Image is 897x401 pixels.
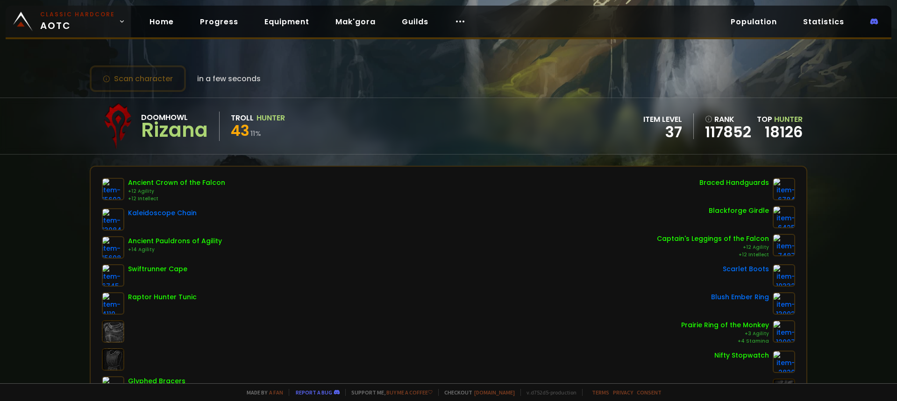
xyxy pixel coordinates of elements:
[757,113,803,125] div: Top
[6,6,131,37] a: Classic HardcoreAOTC
[256,112,285,124] div: Hunter
[102,292,124,315] img: item-4119
[269,389,283,396] a: a fan
[773,292,795,315] img: item-13093
[773,320,795,343] img: item-12007
[657,234,769,244] div: Captain's Leggings of the Falcon
[681,320,769,330] div: Prairie Ring of the Monkey
[231,120,249,141] span: 43
[699,178,769,188] div: Braced Handguards
[681,330,769,338] div: +3 Agility
[773,351,795,373] img: item-2820
[192,12,246,31] a: Progress
[142,12,181,31] a: Home
[40,10,115,33] span: AOTC
[241,389,283,396] span: Made by
[681,338,769,345] div: +4 Stamina
[723,12,784,31] a: Population
[474,389,515,396] a: [DOMAIN_NAME]
[141,123,208,137] div: Rizana
[128,178,225,188] div: Ancient Crown of the Falcon
[643,113,682,125] div: item level
[438,389,515,396] span: Checkout
[705,125,751,139] a: 117852
[296,389,332,396] a: Report a bug
[765,121,803,142] a: 18126
[774,114,803,125] span: Hunter
[102,264,124,287] img: item-6745
[128,236,222,246] div: Ancient Pauldrons of Agility
[128,264,187,274] div: Swiftrunner Cape
[128,195,225,203] div: +12 Intellect
[773,206,795,228] img: item-6425
[231,112,254,124] div: Troll
[128,292,197,302] div: Raptor Hunter Tunic
[250,129,261,138] small: 11 %
[657,251,769,259] div: +12 Intellect
[711,292,769,302] div: Blush Ember Ring
[773,178,795,200] img: item-6784
[128,208,197,218] div: Kaleidoscope Chain
[102,178,124,200] img: item-15602
[714,351,769,360] div: Nifty Stopwatch
[643,125,682,139] div: 37
[637,389,662,396] a: Consent
[345,389,433,396] span: Support me,
[394,12,436,31] a: Guilds
[102,236,124,259] img: item-15608
[102,208,124,231] img: item-13084
[520,389,577,396] span: v. d752d5 - production
[657,244,769,251] div: +12 Agility
[328,12,383,31] a: Mak'gora
[592,389,609,396] a: Terms
[723,264,769,274] div: Scarlet Boots
[141,112,208,123] div: Doomhowl
[128,376,185,386] div: Glyphed Bracers
[197,73,261,84] span: in a few seconds
[705,113,751,125] div: rank
[40,10,115,19] small: Classic Hardcore
[613,389,633,396] a: Privacy
[257,12,317,31] a: Equipment
[128,188,225,195] div: +12 Agility
[90,65,186,92] button: Scan character
[128,246,222,253] div: +14 Agility
[796,12,852,31] a: Statistics
[386,389,433,396] a: Buy me a coffee
[773,264,795,287] img: item-10332
[773,234,795,256] img: item-7487
[709,206,769,216] div: Blackforge Girdle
